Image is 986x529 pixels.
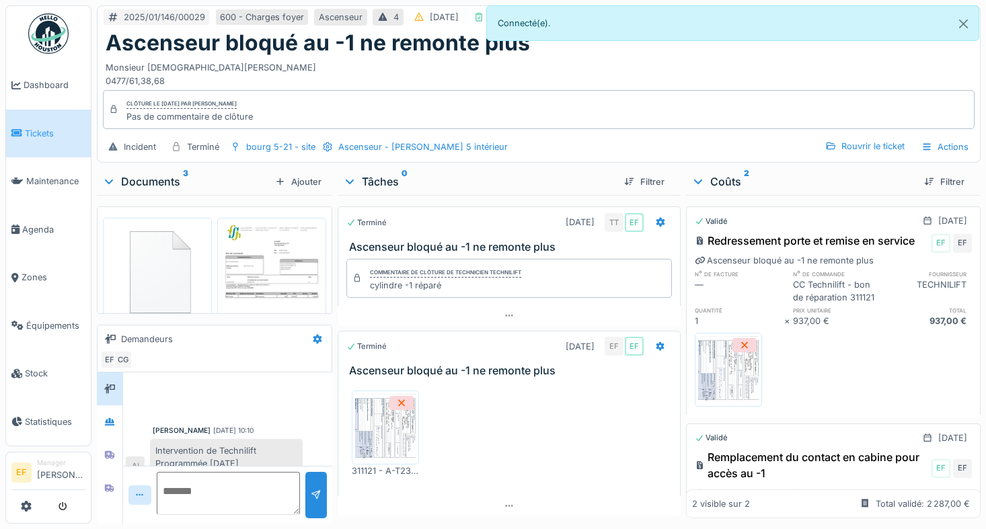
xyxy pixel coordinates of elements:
[793,306,882,315] h6: prix unitaire
[319,11,363,24] div: Ascenseur
[11,458,85,490] a: EF Manager[PERSON_NAME]
[691,173,913,190] div: Coûts
[919,173,970,191] div: Filtrer
[566,216,595,229] div: [DATE]
[6,61,91,110] a: Dashboard
[221,221,323,366] img: 237z2y3ux1j3nh3m27efac3i7d1m
[220,11,304,24] div: 600 - Charges foyer
[625,213,644,232] div: EF
[183,173,188,190] sup: 3
[953,234,972,253] div: EF
[22,271,85,284] span: Zones
[6,302,91,350] a: Équipements
[346,217,387,229] div: Terminé
[22,223,85,236] span: Agenda
[100,350,119,369] div: EF
[692,497,750,510] div: 2 visible sur 2
[187,140,219,153] div: Terminé
[213,425,254,436] div: [DATE] 10:10
[355,394,416,461] img: g3u9bonoe5h8rhp3nbslpuj73lpi
[695,315,784,327] div: 1
[486,5,979,41] div: Connecté(e).
[124,11,205,24] div: 2025/01/146/00029
[932,234,950,253] div: EF
[126,456,145,475] div: AI
[6,206,91,254] a: Agenda
[793,270,882,278] h6: n° de commande
[698,336,759,403] img: ym6zledipfxwmcm2ix8auwja2gn1
[695,449,929,481] div: Remplacement du contact en cabine pour accès au -1
[876,497,970,510] div: Total validé: 2 287,00 €
[695,254,874,267] div: Ascenseur bloqué au -1 ne remonte plus
[153,425,211,436] div: [PERSON_NAME]
[882,306,972,315] h6: total
[338,140,508,153] div: Ascenseur - [PERSON_NAME] 5 intérieur
[948,6,979,42] button: Close
[695,488,784,497] h6: n° de facture
[150,439,303,475] div: Intervention de Technilift Programmée [DATE]
[24,79,85,91] span: Dashboard
[402,173,408,190] sup: 0
[126,110,253,123] div: Pas de commentaire de clôture
[820,137,910,155] div: Rouvrir le ticket
[25,415,85,428] span: Statistiques
[114,350,132,369] div: CG
[6,253,91,302] a: Zones
[25,367,85,380] span: Stock
[106,30,530,56] h1: Ascenseur bloqué au -1 ne remonte plus
[793,488,882,497] h6: n° de commande
[6,157,91,206] a: Maintenance
[695,432,728,444] div: Validé
[28,13,69,54] img: Badge_color-CXgf-gQk.svg
[882,270,972,278] h6: fournisseur
[26,175,85,188] span: Maintenance
[6,350,91,398] a: Stock
[346,341,387,352] div: Terminé
[121,333,173,345] div: Demandeurs
[11,462,32,483] li: EF
[938,214,967,227] div: [DATE]
[605,213,623,232] div: TT
[695,216,728,227] div: Validé
[695,233,915,249] div: Redressement porte et remise en service
[882,278,972,304] div: TECHNILIFT
[124,140,156,153] div: Incident
[744,173,749,190] sup: 2
[270,173,327,191] div: Ajouter
[106,221,208,319] img: 84750757-fdcc6f00-afbb-11ea-908a-1074b026b06b.png
[625,337,644,356] div: EF
[695,270,784,278] h6: n° de facture
[6,110,91,158] a: Tickets
[37,458,85,487] li: [PERSON_NAME]
[784,315,793,327] div: ×
[393,11,399,24] div: 4
[126,99,237,109] div: Clôturé le [DATE] par [PERSON_NAME]
[352,464,419,477] div: 311121 - A-T23533-17-0503.pdf
[882,315,972,327] div: 937,00 €
[695,278,784,304] div: —
[343,173,613,190] div: Tâches
[938,432,967,444] div: [DATE]
[953,459,972,478] div: EF
[882,488,972,497] h6: fournisseur
[793,278,882,304] div: CC Technilift - bon de réparation 311121
[695,306,784,315] h6: quantité
[349,241,675,253] h3: Ascenseur bloqué au -1 ne remonte plus
[370,268,521,278] div: Commentaire de clôture de Technicien Technilift
[37,458,85,468] div: Manager
[26,319,85,332] span: Équipements
[370,279,521,292] div: cylindre -1 réparé
[102,173,270,190] div: Documents
[793,315,882,327] div: 937,00 €
[25,127,85,140] span: Tickets
[932,459,950,478] div: EF
[915,137,975,157] div: Actions
[566,340,595,353] div: [DATE]
[619,173,670,191] div: Filtrer
[6,398,91,446] a: Statistiques
[106,56,972,87] div: Monsieur [DEMOGRAPHIC_DATA][PERSON_NAME] 0477/61,38,68
[246,140,315,153] div: bourg 5-21 - site
[430,11,459,24] div: [DATE]
[605,337,623,356] div: EF
[349,364,675,377] h3: Ascenseur bloqué au -1 ne remonte plus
